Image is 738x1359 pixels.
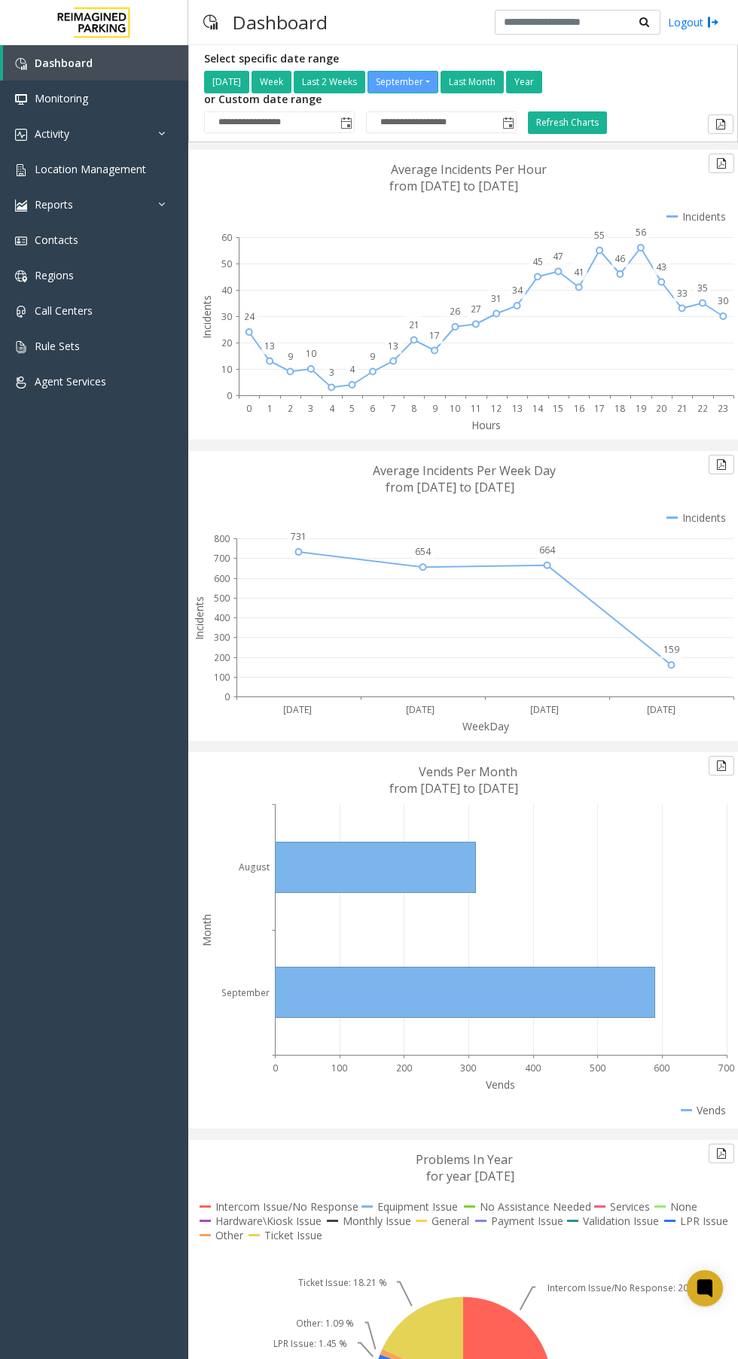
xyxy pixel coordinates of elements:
text: Vends Per Month [419,763,517,780]
text: 800 [214,532,230,545]
text: 159 [663,643,679,656]
button: Export to pdf [709,1144,734,1163]
text: 30 [221,310,232,323]
text: Incidents [200,295,214,339]
text: 0 [227,389,232,402]
img: logout [707,14,719,30]
text: 13 [512,402,523,415]
text: 100 [214,671,230,684]
text: 1 [267,402,273,415]
text: 6 [370,402,375,415]
text: 4 [349,363,355,376]
span: Activity [35,126,69,141]
text: 27 [471,302,481,315]
text: 22 [697,402,708,415]
text: 13 [388,339,398,352]
text: 300 [460,1062,476,1074]
text: from [DATE] to [DATE] [389,780,518,797]
text: 35 [697,281,708,294]
text: 664 [539,543,556,556]
button: Export to pdf [709,455,734,474]
img: 'icon' [15,235,27,247]
text: 17 [429,328,440,341]
text: 16 [574,402,584,415]
text: Hours [471,418,501,432]
text: Vends [486,1077,515,1092]
text: 14 [532,402,544,415]
span: Toggle popup [499,112,516,133]
text: 500 [214,592,230,605]
span: Contacts [35,233,78,247]
span: Dashboard [35,56,93,70]
text: 15 [553,402,563,415]
text: from [DATE] to [DATE] [389,178,518,194]
text: 55 [594,228,605,241]
button: Week [252,71,291,93]
text: 600 [654,1062,669,1074]
text: 46 [614,252,625,265]
text: 19 [636,402,646,415]
text: 500 [590,1062,605,1074]
button: Year [506,71,542,93]
text: Month [200,913,214,946]
button: Export to pdf [709,154,734,173]
text: for year [DATE] [426,1168,514,1184]
text: 10 [450,402,460,415]
img: 'icon' [15,58,27,70]
span: Rule Sets [35,339,80,353]
text: 2 [288,402,293,415]
text: Intercom Issue/No Response: 20.52 % [547,1281,712,1293]
a: Dashboard [3,45,188,81]
text: 3 [308,402,313,415]
span: Regions [35,268,74,282]
text: 31 [491,291,502,304]
img: 'icon' [15,129,27,141]
span: Reports [35,197,73,212]
text: 0 [224,690,230,703]
text: 654 [415,545,432,558]
text: 50 [221,257,232,270]
span: Monitoring [35,91,88,105]
text: 10 [306,347,316,360]
span: Toggle popup [337,112,354,133]
button: Export to pdf [709,756,734,775]
img: 'icon' [15,200,27,212]
text: 5 [349,402,355,415]
text: 21 [677,402,688,415]
text: 34 [512,284,523,297]
span: Call Centers [35,303,93,318]
text: 3 [329,365,334,378]
text: 40 [221,284,232,297]
text: September [221,986,270,999]
img: 'icon' [15,376,27,389]
text: 23 [718,402,728,415]
button: Last 2 Weeks [294,71,365,93]
text: 43 [656,260,666,273]
span: Location Management [35,162,146,176]
text: 10 [221,363,232,376]
text: 21 [409,318,419,331]
text: 45 [532,254,543,267]
text: [DATE] [406,703,435,716]
h3: Dashboard [225,4,335,41]
text: 700 [214,552,230,565]
text: Other: 1.09 % [296,1316,354,1329]
text: 41 [574,265,584,278]
text: Ticket Issue: 18.21 % [298,1275,387,1288]
text: 11 [471,402,481,415]
text: 47 [553,249,563,262]
text: 600 [214,571,230,584]
text: 26 [450,305,460,318]
button: Last Month [441,71,504,93]
text: Incidents [192,596,206,640]
text: from [DATE] to [DATE] [386,479,514,495]
text: 7 [391,402,396,415]
button: September [367,71,438,93]
text: LPR Issue: 1.45 % [273,1336,347,1349]
text: 0 [273,1062,278,1074]
text: 400 [214,611,230,624]
button: Export to pdf [708,114,733,134]
text: 20 [221,337,232,349]
text: [DATE] [647,703,675,716]
img: 'icon' [15,164,27,176]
